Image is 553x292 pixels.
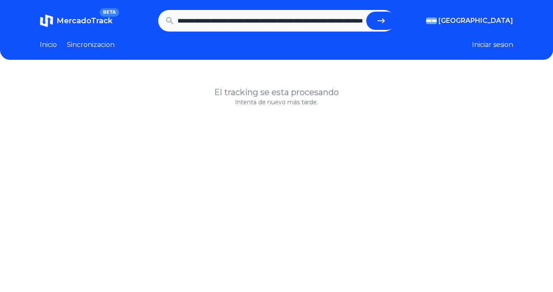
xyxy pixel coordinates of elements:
[40,14,113,27] a: MercadoTrackBETA
[426,17,437,24] img: Argentina
[40,98,513,106] p: Intenta de nuevo más tarde.
[426,16,513,26] button: [GEOGRAPHIC_DATA]
[40,86,513,98] h1: El tracking se esta procesando
[40,40,57,50] a: Inicio
[438,16,513,26] span: [GEOGRAPHIC_DATA]
[100,8,119,17] span: BETA
[472,40,513,50] button: Iniciar sesion
[40,14,53,27] img: MercadoTrack
[67,40,115,50] a: Sincronizacion
[56,16,113,25] span: MercadoTrack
